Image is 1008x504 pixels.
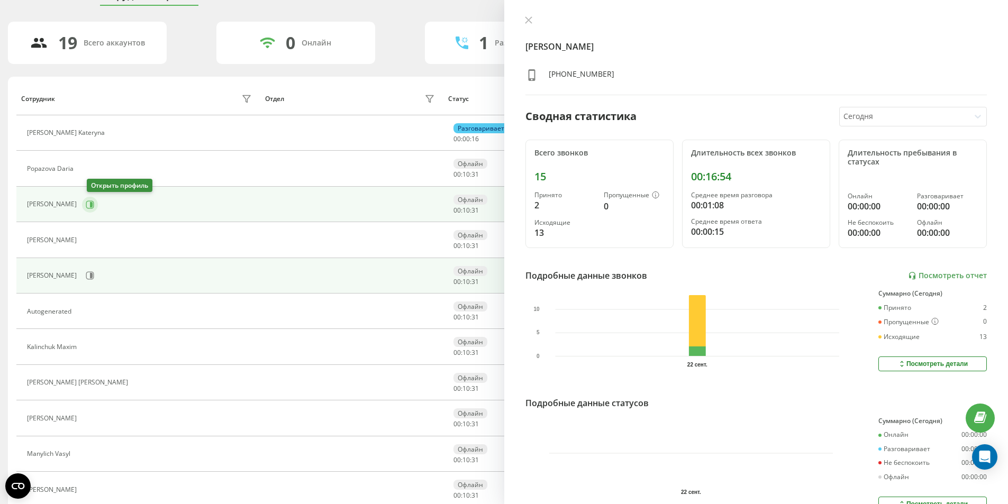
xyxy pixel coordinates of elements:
[453,314,479,321] div: : :
[462,206,470,215] span: 10
[462,455,470,464] span: 10
[961,459,987,466] div: 00:00:00
[462,277,470,286] span: 10
[471,241,479,250] span: 31
[453,373,487,383] div: Офлайн
[453,195,487,205] div: Офлайн
[471,384,479,393] span: 31
[525,40,987,53] h4: [PERSON_NAME]
[453,313,461,322] span: 00
[453,301,487,311] div: Офлайн
[533,307,540,313] text: 10
[878,356,987,371] button: Посмотреть детали
[495,39,552,48] div: Разговаривают
[536,353,539,359] text: 0
[681,489,701,495] text: 22 сент.
[58,33,77,53] div: 19
[453,456,479,464] div: : :
[479,33,488,53] div: 1
[536,330,539,336] text: 5
[453,384,461,393] span: 00
[27,165,76,172] div: Popazova Daria
[691,170,821,183] div: 00:16:54
[848,193,909,200] div: Онлайн
[453,420,479,428] div: : :
[27,415,79,422] div: [PERSON_NAME]
[265,95,284,103] div: Отдел
[453,159,487,169] div: Офлайн
[878,445,930,453] div: Разговаривает
[453,241,461,250] span: 00
[453,278,479,286] div: : :
[878,473,909,481] div: Офлайн
[462,134,470,143] span: 00
[525,397,649,409] div: Подробные данные статусов
[534,219,595,226] div: Исходящие
[848,200,909,213] div: 00:00:00
[453,171,479,178] div: : :
[453,135,479,143] div: : :
[471,134,479,143] span: 16
[453,455,461,464] span: 00
[21,95,55,103] div: Сотрудник
[453,230,487,240] div: Офлайн
[917,219,978,226] div: Офлайн
[687,362,707,368] text: 22 сент.
[471,277,479,286] span: 31
[453,337,487,347] div: Офлайн
[27,200,79,208] div: [PERSON_NAME]
[453,419,461,428] span: 00
[897,360,968,368] div: Посмотреть детали
[453,480,487,490] div: Офлайн
[453,385,479,392] div: : :
[286,33,295,53] div: 0
[27,450,73,457] div: Manylich Vasyl
[471,206,479,215] span: 31
[302,39,331,48] div: Онлайн
[691,191,821,199] div: Среднее время разговора
[691,149,821,158] div: Длительность всех звонков
[453,207,479,214] div: : :
[525,269,647,282] div: Подробные данные звонков
[983,318,987,326] div: 0
[462,348,470,357] span: 10
[453,491,461,500] span: 00
[453,277,461,286] span: 00
[84,39,145,48] div: Всего аккаунтов
[453,170,461,179] span: 00
[878,431,909,438] div: Онлайн
[917,193,978,200] div: Разговаривает
[549,69,614,84] div: [PHONE_NUMBER]
[27,236,79,244] div: [PERSON_NAME]
[691,225,821,238] div: 00:00:15
[961,445,987,453] div: 00:00:00
[534,149,665,158] div: Всего звонков
[691,199,821,212] div: 00:01:08
[471,455,479,464] span: 31
[453,444,487,454] div: Офлайн
[961,473,987,481] div: 00:00:00
[453,492,479,499] div: : :
[534,199,595,212] div: 2
[534,226,595,239] div: 13
[471,348,479,357] span: 31
[453,134,461,143] span: 00
[453,123,508,133] div: Разговаривает
[908,271,987,280] a: Посмотреть отчет
[878,333,920,341] div: Исходящие
[979,333,987,341] div: 13
[462,384,470,393] span: 10
[961,431,987,438] div: 00:00:00
[462,170,470,179] span: 10
[525,108,637,124] div: Сводная статистика
[917,226,978,239] div: 00:00:00
[453,242,479,250] div: : :
[87,179,152,192] div: Открыть профиль
[27,308,74,315] div: Autogenerated
[878,304,911,311] div: Принято
[471,313,479,322] span: 31
[27,129,107,136] div: [PERSON_NAME] Kateryna
[462,491,470,500] span: 10
[917,200,978,213] div: 00:00:00
[453,266,487,276] div: Офлайн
